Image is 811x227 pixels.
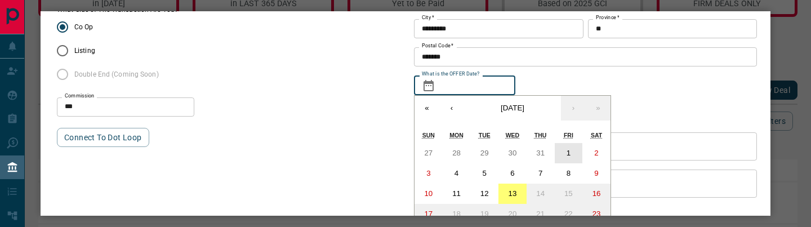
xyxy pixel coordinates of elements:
[536,189,545,198] abbr: August 14, 2025
[449,132,464,139] abbr: Monday
[415,96,439,121] button: «
[470,184,498,204] button: August 12, 2025
[586,96,611,121] button: »
[415,163,443,184] button: August 3, 2025
[534,132,547,139] abbr: Thursday
[498,204,527,224] button: August 20, 2025
[555,184,583,204] button: August 15, 2025
[415,184,443,204] button: August 10, 2025
[501,104,524,112] span: [DATE]
[567,169,571,177] abbr: August 8, 2025
[594,169,598,177] abbr: August 9, 2025
[57,128,149,147] button: Connect to Dot Loop
[561,96,586,121] button: ›
[422,14,434,21] label: City
[452,189,461,198] abbr: August 11, 2025
[591,132,602,139] abbr: Saturday
[470,204,498,224] button: August 19, 2025
[527,204,555,224] button: August 21, 2025
[422,132,435,139] abbr: Sunday
[443,204,471,224] button: August 18, 2025
[582,143,611,163] button: August 2, 2025
[422,42,453,50] label: Postal Code
[564,210,573,218] abbr: August 22, 2025
[483,169,487,177] abbr: August 5, 2025
[426,169,430,177] abbr: August 3, 2025
[422,70,479,78] label: What is the OFFER Date?
[555,163,583,184] button: August 8, 2025
[452,210,461,218] abbr: August 18, 2025
[464,96,561,121] button: [DATE]
[536,210,545,218] abbr: August 21, 2025
[567,149,571,157] abbr: August 1, 2025
[424,149,433,157] abbr: July 27, 2025
[509,149,517,157] abbr: July 30, 2025
[564,132,573,139] abbr: Friday
[424,189,433,198] abbr: August 10, 2025
[596,14,619,21] label: Province
[582,184,611,204] button: August 16, 2025
[415,143,443,163] button: July 27, 2025
[506,132,520,139] abbr: Wednesday
[74,46,95,56] span: Listing
[74,69,159,79] span: Double End (Coming Soon)
[582,163,611,184] button: August 9, 2025
[509,210,517,218] abbr: August 20, 2025
[498,184,527,204] button: August 13, 2025
[594,149,598,157] abbr: August 2, 2025
[527,163,555,184] button: August 7, 2025
[510,169,514,177] abbr: August 6, 2025
[470,163,498,184] button: August 5, 2025
[443,163,471,184] button: August 4, 2025
[452,149,461,157] abbr: July 28, 2025
[498,163,527,184] button: August 6, 2025
[564,189,573,198] abbr: August 15, 2025
[415,204,443,224] button: August 17, 2025
[479,132,491,139] abbr: Tuesday
[592,210,601,218] abbr: August 23, 2025
[74,22,93,32] span: Co Op
[470,143,498,163] button: July 29, 2025
[527,143,555,163] button: July 31, 2025
[536,149,545,157] abbr: July 31, 2025
[439,96,464,121] button: ‹
[65,92,95,100] label: Commission
[592,189,601,198] abbr: August 16, 2025
[443,143,471,163] button: July 28, 2025
[555,204,583,224] button: August 22, 2025
[509,189,517,198] abbr: August 13, 2025
[555,143,583,163] button: August 1, 2025
[480,210,489,218] abbr: August 19, 2025
[454,169,458,177] abbr: August 4, 2025
[443,184,471,204] button: August 11, 2025
[480,149,489,157] abbr: July 29, 2025
[498,143,527,163] button: July 30, 2025
[582,204,611,224] button: August 23, 2025
[480,189,489,198] abbr: August 12, 2025
[538,169,542,177] abbr: August 7, 2025
[527,184,555,204] button: August 14, 2025
[424,210,433,218] abbr: August 17, 2025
